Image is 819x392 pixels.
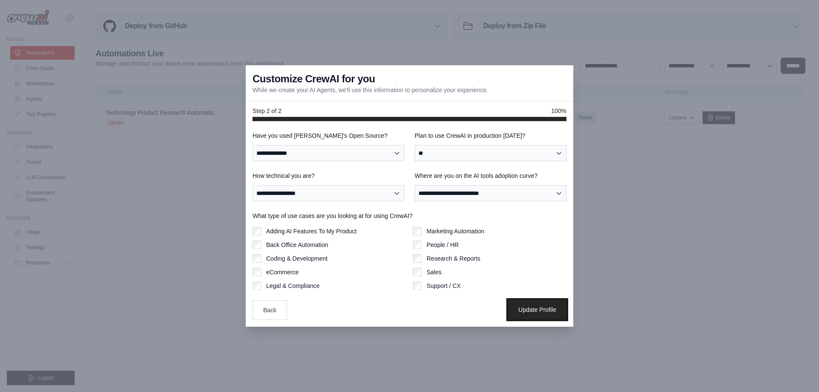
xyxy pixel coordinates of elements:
[266,227,357,235] label: Adding AI Features To My Product
[427,282,461,290] label: Support / CX
[266,282,319,290] label: Legal & Compliance
[266,254,328,263] label: Coding & Development
[427,268,441,276] label: Sales
[253,86,488,94] p: While we create your AI Agents, we'll use this information to personalize your experience.
[253,300,287,320] button: Back
[266,241,328,249] label: Back Office Automation
[415,131,566,140] label: Plan to use CrewAI in production [DATE]?
[266,268,299,276] label: eCommerce
[427,241,459,249] label: People / HR
[415,171,566,180] label: Where are you on the AI tools adoption curve?
[551,107,566,115] span: 100%
[253,72,375,86] h3: Customize CrewAI for you
[427,254,480,263] label: Research & Reports
[253,212,566,220] label: What type of use cases are you looking at for using CrewAI?
[508,300,566,319] button: Update Profile
[427,227,484,235] label: Marketing Automation
[253,107,282,115] span: Step 2 of 2
[253,171,404,180] label: How technical you are?
[253,131,404,140] label: Have you used [PERSON_NAME]'s Open Source?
